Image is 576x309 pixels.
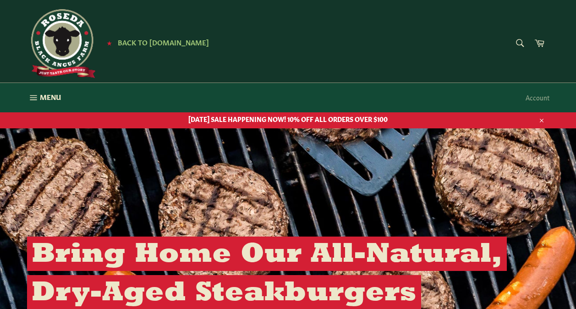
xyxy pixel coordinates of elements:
a: Account [521,84,554,111]
span: Back to [DOMAIN_NAME] [118,37,209,47]
a: ★ Back to [DOMAIN_NAME] [102,39,209,46]
span: ★ [107,39,112,46]
img: Roseda Beef [27,9,96,78]
button: Menu [18,83,70,112]
span: Menu [40,92,61,102]
span: [DATE] SALE HAPPENING NOW! 10% OFF ALL ORDERS OVER $100 [18,115,559,123]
